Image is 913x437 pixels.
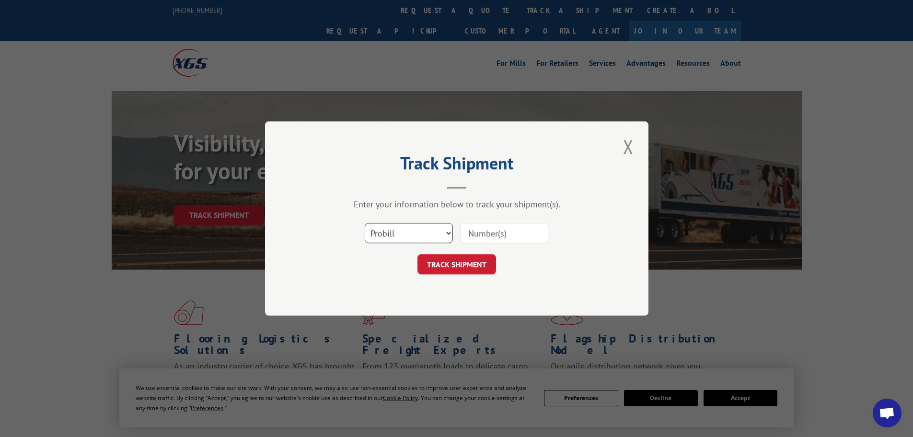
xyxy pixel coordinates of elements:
[460,223,548,243] input: Number(s)
[873,399,901,427] a: Open chat
[313,199,601,210] div: Enter your information below to track your shipment(s).
[417,254,496,274] button: TRACK SHIPMENT
[620,133,636,160] button: Close modal
[313,156,601,175] h2: Track Shipment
